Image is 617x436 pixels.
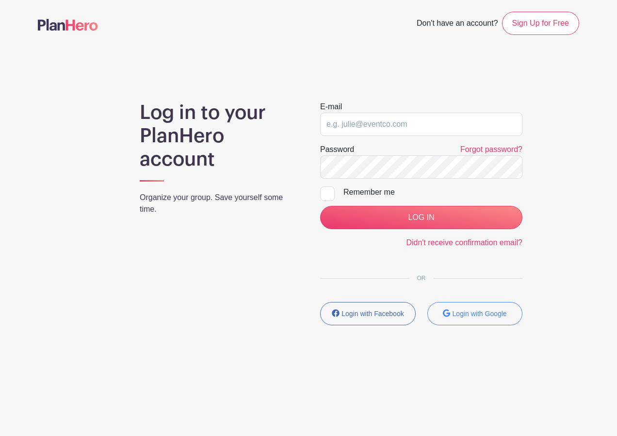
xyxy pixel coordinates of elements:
[320,144,354,155] label: Password
[38,19,98,31] img: logo-507f7623f17ff9eddc593b1ce0a138ce2505c220e1c5a4e2b4648c50719b7d32.svg
[409,275,434,282] span: OR
[140,192,297,215] p: Organize your group. Save yourself some time.
[320,206,522,229] input: LOG IN
[453,310,507,318] small: Login with Google
[320,101,342,113] label: E-mail
[417,14,498,35] span: Don't have an account?
[502,12,579,35] a: Sign Up for Free
[427,302,523,325] button: Login with Google
[406,238,522,247] a: Didn't receive confirmation email?
[341,310,404,318] small: Login with Facebook
[320,302,416,325] button: Login with Facebook
[320,113,522,136] input: e.g. julie@eventco.com
[343,186,522,198] div: Remember me
[460,145,522,153] a: Forgot password?
[140,101,297,171] h1: Log in to your PlanHero account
